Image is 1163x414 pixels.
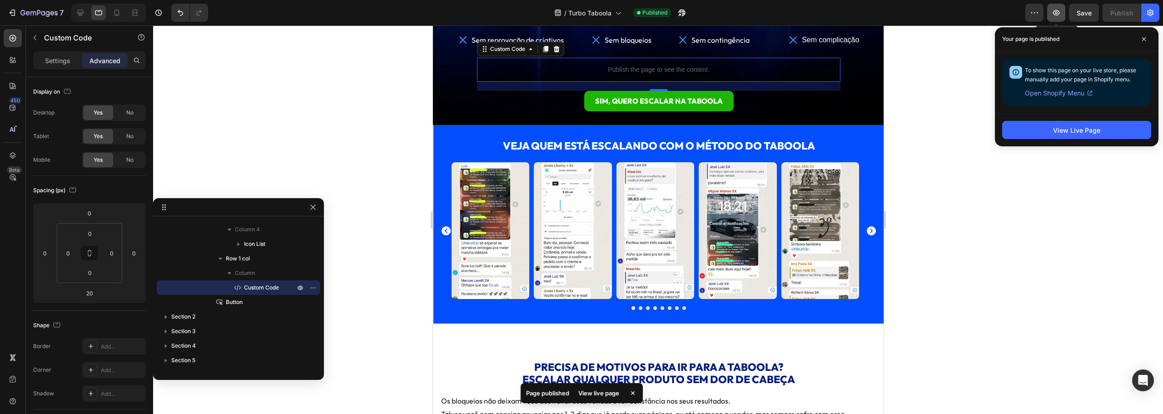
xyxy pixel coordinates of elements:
button: Dot [228,281,231,284]
input: 0 [80,206,99,220]
input: 20 [80,286,99,300]
div: Open Intercom Messenger [1132,369,1154,391]
div: Add... [101,366,144,374]
span: Yes [94,132,103,140]
button: Dot [249,281,253,284]
span: Section 3 [171,327,196,336]
p: Settings [45,56,70,65]
span: Open Shopify Menu [1025,88,1084,99]
span: Published [642,9,667,17]
span: Section 4 [171,341,196,350]
input: 0px [81,227,99,240]
input: 0px [61,246,75,260]
span: / [564,8,567,18]
div: Border [33,342,51,350]
span: Custom Code [244,283,279,292]
button: View Live Page [1002,121,1151,139]
p: 7 [60,7,64,18]
span: Yes [94,109,103,117]
div: Beta [7,166,22,174]
span: Column 4 [235,225,260,234]
p: Custom Code [44,32,121,43]
div: Undo/Redo [171,4,208,22]
button: Dot [199,281,202,284]
div: Desktop [33,109,55,117]
span: No [126,132,134,140]
input: 0 [127,246,141,260]
button: Dot [220,281,224,284]
span: Button [226,298,243,307]
div: Spacing (px) [33,185,78,197]
div: Tablet [33,132,49,140]
input: 0px [105,246,119,260]
button: Carousel Next Arrow [434,201,443,210]
input: 0px [81,266,99,279]
span: Yes [94,156,103,164]
p: Talvez você nem consiga anunciar por 1, 2 dias que já perde suas páginas, ou até começa a vender,... [8,382,443,409]
button: Save [1069,4,1099,22]
iframe: Design area [433,25,884,414]
div: View live page [573,387,625,399]
div: Display on [33,86,73,98]
div: View Live Page [1053,125,1100,135]
button: Publish [1103,4,1141,22]
span: No [126,156,134,164]
div: Shadow [33,389,54,398]
div: Add... [101,343,144,351]
p: Page published [526,389,569,398]
button: Dot [213,281,217,284]
input: 0 [38,246,52,260]
p: Advanced [89,56,120,65]
button: Dot [242,281,246,284]
span: Row 1 col [226,254,250,263]
div: Corner [33,366,51,374]
span: Save [1077,9,1092,17]
h1: PRECISA DE MOTIVOS PARA IR PARA A TABOOLA? ESCALAR QUALQUER PRODUTO SEM DOR DE CABEÇA [7,334,444,361]
div: Publish [1110,8,1133,18]
span: To show this page on your live store, please manually add your page in Shopify menu. [1025,67,1136,83]
span: Section 2 [171,312,195,321]
span: Section 5 [171,356,195,365]
span: Turbo Taboola [568,8,611,18]
div: 450 [9,97,22,104]
button: Dot [206,281,209,284]
p: Os bloqueios não deixam você destravar suas vendas e ter constância nos seus resultados. [8,369,443,382]
p: Your page is published [1002,35,1059,44]
span: Column [235,269,255,278]
button: 7 [4,4,68,22]
button: Dot [235,281,239,284]
div: Shape [33,319,62,332]
div: Add... [101,390,144,398]
div: Mobile [33,156,50,164]
span: No [126,109,134,117]
span: Icon List [244,239,265,249]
